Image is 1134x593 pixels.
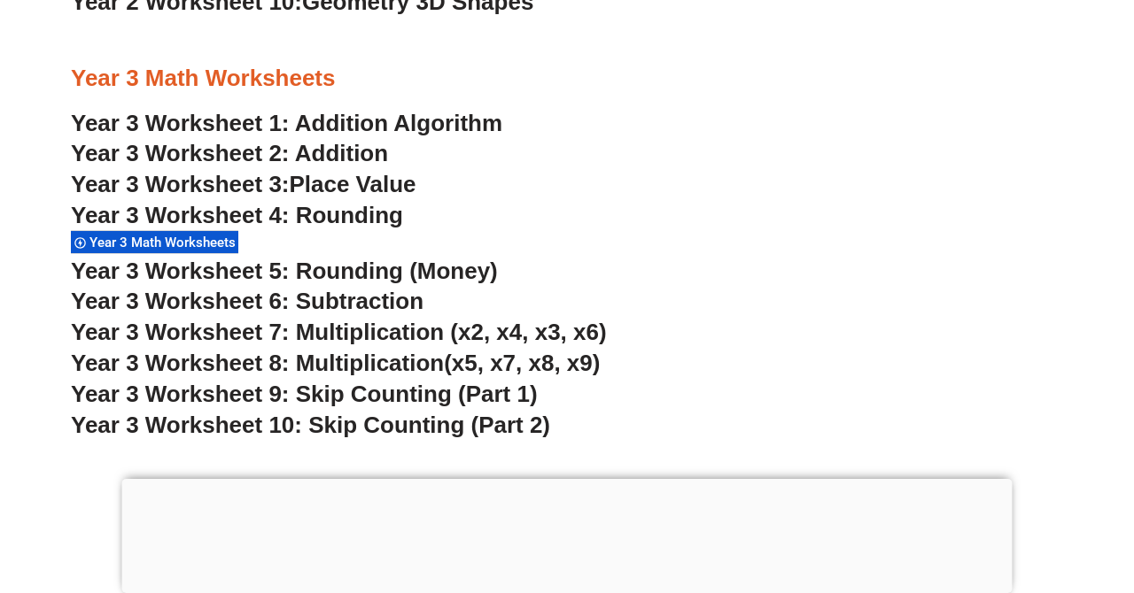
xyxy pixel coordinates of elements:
span: Place Value [290,171,416,197]
a: Year 3 Worksheet 1: Addition Algorithm [71,110,502,136]
iframe: Chat Widget [837,393,1134,593]
a: Year 3 Worksheet 8: Multiplication(x5, x7, x8, x9) [71,350,600,376]
a: Year 3 Worksheet 2: Addition [71,140,388,166]
a: Year 3 Worksheet 6: Subtraction [71,288,423,314]
div: Year 3 Math Worksheets [71,230,238,254]
a: Year 3 Worksheet 7: Multiplication (x2, x4, x3, x6) [71,319,607,345]
a: Year 3 Worksheet 5: Rounding (Money) [71,258,498,284]
a: Year 3 Worksheet 4: Rounding [71,202,403,228]
span: Year 3 Worksheet 3: [71,171,290,197]
span: Year 3 Worksheet 8: Multiplication [71,350,444,376]
h3: Year 3 Math Worksheets [71,64,1063,94]
a: Year 3 Worksheet 9: Skip Counting (Part 1) [71,381,538,407]
span: (x5, x7, x8, x9) [444,350,600,376]
a: Year 3 Worksheet 3:Place Value [71,171,416,197]
span: Year 3 Math Worksheets [89,235,241,250]
a: Year 3 Worksheet 10: Skip Counting (Part 2) [71,412,550,438]
iframe: Advertisement [122,479,1013,589]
